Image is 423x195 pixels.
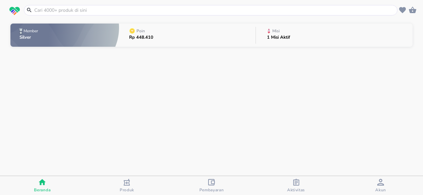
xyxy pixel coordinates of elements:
p: Misi [272,29,280,33]
input: Cari 4000+ produk di sini [34,7,396,14]
p: 1 Misi Aktif [267,35,290,40]
button: MemberSilver [10,22,119,48]
button: Akun [338,176,423,195]
span: Akun [375,187,386,193]
p: Rp 448.410 [129,35,153,40]
button: PoinRp 448.410 [119,22,256,48]
button: Misi1 Misi Aktif [256,22,413,48]
span: Pembayaran [199,187,224,193]
p: Member [24,29,38,33]
img: logo_swiperx_s.bd005f3b.svg [9,7,20,15]
button: Produk [85,176,169,195]
button: Pembayaran [169,176,254,195]
p: Silver [20,35,39,40]
span: Aktivitas [287,187,305,193]
span: Beranda [34,187,50,193]
p: Poin [137,29,145,33]
button: Aktivitas [254,176,339,195]
span: Produk [120,187,134,193]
